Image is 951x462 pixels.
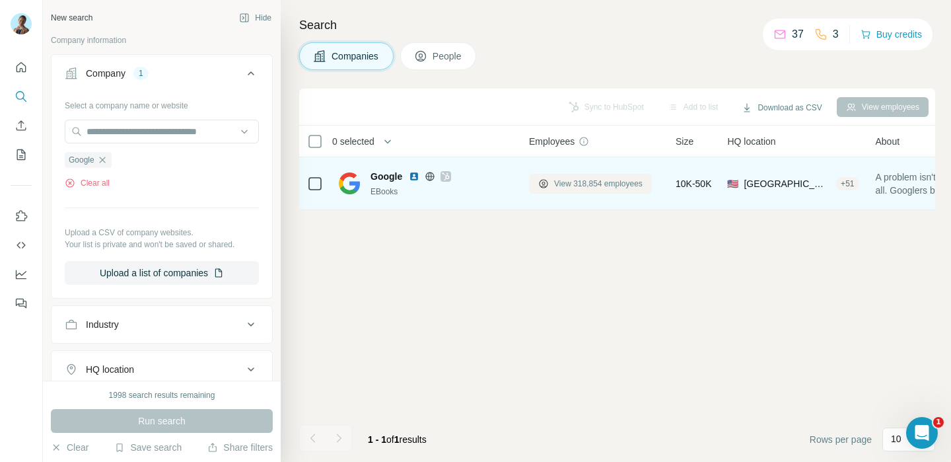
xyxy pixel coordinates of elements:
[11,114,32,137] button: Enrich CSV
[554,178,643,190] span: View 318,854 employees
[891,432,901,445] p: 10
[727,177,738,190] span: 🇺🇸
[109,389,215,401] div: 1998 search results remaining
[676,177,711,190] span: 10K-50K
[11,13,32,34] img: Avatar
[51,441,88,454] button: Clear
[370,170,402,183] span: Google
[51,12,92,24] div: New search
[833,26,839,42] p: 3
[433,50,463,63] span: People
[529,174,652,194] button: View 318,854 employees
[86,318,119,331] div: Industry
[394,434,400,445] span: 1
[386,434,394,445] span: of
[933,417,944,428] span: 1
[332,50,380,63] span: Companies
[52,309,272,340] button: Industry
[11,262,32,286] button: Dashboard
[332,135,374,148] span: 0 selected
[65,95,259,112] div: Select a company name or website
[65,239,259,250] p: Your list is private and won't be saved or shared.
[409,171,419,182] img: LinkedIn logo
[906,417,938,449] iframe: Intercom live chat
[676,135,693,148] span: Size
[51,34,273,46] p: Company information
[52,58,272,95] button: Company1
[339,173,360,194] img: Logo of Google
[11,233,32,257] button: Use Surfe API
[65,261,259,285] button: Upload a list of companies
[810,433,872,446] span: Rows per page
[835,178,859,190] div: + 51
[368,434,386,445] span: 1 - 1
[65,227,259,239] p: Upload a CSV of company websites.
[11,143,32,167] button: My lists
[861,25,922,44] button: Buy credits
[529,135,575,148] span: Employees
[11,56,32,79] button: Quick start
[65,177,110,189] button: Clear all
[133,67,149,79] div: 1
[744,177,830,190] span: [GEOGRAPHIC_DATA], [US_STATE]
[52,354,272,385] button: HQ location
[207,441,273,454] button: Share filters
[11,204,32,228] button: Use Surfe on LinkedIn
[370,186,513,198] div: EBooks
[732,98,831,118] button: Download as CSV
[727,135,775,148] span: HQ location
[86,67,125,80] div: Company
[230,8,281,28] button: Hide
[875,135,899,148] span: About
[69,154,94,166] span: Google
[86,363,134,376] div: HQ location
[11,85,32,108] button: Search
[299,16,935,34] h4: Search
[792,26,804,42] p: 37
[114,441,182,454] button: Save search
[368,434,427,445] span: results
[11,291,32,315] button: Feedback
